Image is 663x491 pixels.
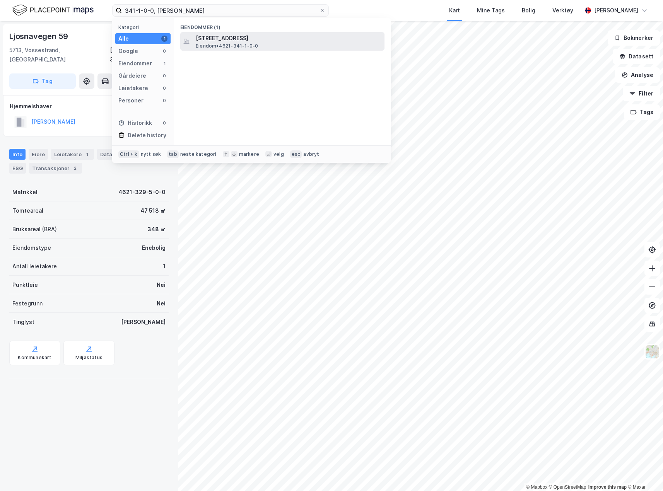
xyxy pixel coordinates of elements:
div: 0 [161,85,167,91]
span: [STREET_ADDRESS] [196,34,381,43]
div: 1 [161,60,167,66]
input: Søk på adresse, matrikkel, gårdeiere, leietakere eller personer [122,5,319,16]
div: tab [167,150,179,158]
div: Festegrunn [12,299,43,308]
div: Bolig [522,6,535,15]
div: 47 518 ㎡ [140,206,166,215]
div: 1 [161,36,167,42]
div: Historikk [118,118,152,128]
div: Delete history [128,131,166,140]
div: Eiere [29,149,48,160]
div: Hjemmelshaver [10,102,168,111]
button: Bokmerker [608,30,660,46]
div: Alle [118,34,129,43]
img: Z [645,344,660,359]
div: Leietakere [51,149,94,160]
div: Kommunekart [18,355,51,361]
a: OpenStreetMap [549,484,586,490]
img: logo.f888ab2527a4732fd821a326f86c7f29.svg [12,3,94,17]
div: ESG [9,163,26,174]
div: Matrikkel [12,188,38,197]
button: Datasett [613,49,660,64]
div: Punktleie [12,280,38,290]
div: Ctrl + k [118,150,139,158]
button: Tags [624,104,660,120]
div: 0 [161,73,167,79]
div: Tomteareal [12,206,43,215]
div: Nei [157,280,166,290]
div: 4621-329-5-0-0 [118,188,166,197]
div: Nei [157,299,166,308]
div: Personer [118,96,144,105]
div: avbryt [303,151,319,157]
div: Miljøstatus [75,355,103,361]
div: Google [118,46,138,56]
a: Mapbox [526,484,547,490]
div: nytt søk [141,151,161,157]
button: Tag [9,73,76,89]
div: Eiendommer [118,59,152,68]
div: esc [290,150,302,158]
div: Ljosnavegen 59 [9,30,70,43]
div: Kategori [118,24,171,30]
div: Info [9,149,26,160]
div: markere [239,151,259,157]
div: Datasett [97,149,126,160]
div: Enebolig [142,243,166,252]
div: velg [273,151,284,157]
iframe: Chat Widget [624,454,663,491]
div: Tinglyst [12,317,34,327]
button: Analyse [615,67,660,83]
div: 0 [161,48,167,54]
div: 0 [161,120,167,126]
button: Filter [623,86,660,101]
div: [PERSON_NAME] [121,317,166,327]
div: 348 ㎡ [147,225,166,234]
div: Antall leietakere [12,262,57,271]
div: Eiendomstype [12,243,51,252]
div: Verktøy [552,6,573,15]
span: Eiendom • 4621-341-1-0-0 [196,43,258,49]
div: Kart [449,6,460,15]
div: 2 [71,164,79,172]
div: 5713, Vossestrand, [GEOGRAPHIC_DATA] [9,46,110,64]
div: Kontrollprogram for chat [624,454,663,491]
div: Transaksjoner [29,163,82,174]
div: neste kategori [180,151,217,157]
div: 0 [161,97,167,104]
a: Improve this map [588,484,627,490]
div: 1 [83,150,91,158]
div: [PERSON_NAME] [594,6,638,15]
div: Bruksareal (BRA) [12,225,57,234]
div: Leietakere [118,84,148,93]
div: 1 [163,262,166,271]
div: Eiendommer (1) [174,18,391,32]
div: [PERSON_NAME], 329/5 [110,46,169,64]
div: Mine Tags [477,6,505,15]
div: Gårdeiere [118,71,146,80]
